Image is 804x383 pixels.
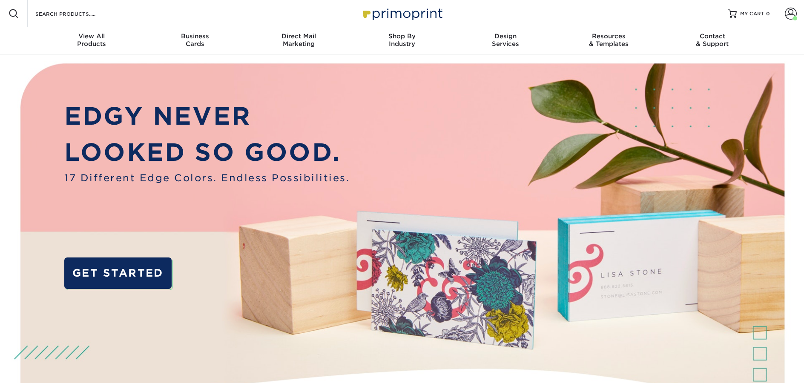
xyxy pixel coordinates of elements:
a: Direct MailMarketing [247,27,350,54]
img: Primoprint [359,4,445,23]
a: BusinessCards [144,27,247,54]
a: View AllProducts [40,27,144,54]
span: Direct Mail [247,32,350,40]
input: SEARCH PRODUCTS..... [34,9,118,19]
span: Contact [660,32,764,40]
a: Contact& Support [660,27,764,54]
span: 0 [766,11,770,17]
div: & Templates [557,32,660,48]
span: 17 Different Edge Colors. Endless Possibilities. [64,171,350,185]
div: Industry [350,32,454,48]
p: EDGY NEVER [64,98,350,134]
span: Business [144,32,247,40]
div: Products [40,32,144,48]
a: DesignServices [454,27,557,54]
div: & Support [660,32,764,48]
span: Resources [557,32,660,40]
a: GET STARTED [64,257,172,289]
span: Shop By [350,32,454,40]
a: Shop ByIndustry [350,27,454,54]
div: Marketing [247,32,350,48]
span: Design [454,32,557,40]
span: MY CART [740,10,764,17]
div: Services [454,32,557,48]
div: Cards [144,32,247,48]
a: Resources& Templates [557,27,660,54]
span: View All [40,32,144,40]
p: LOOKED SO GOOD. [64,134,350,171]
